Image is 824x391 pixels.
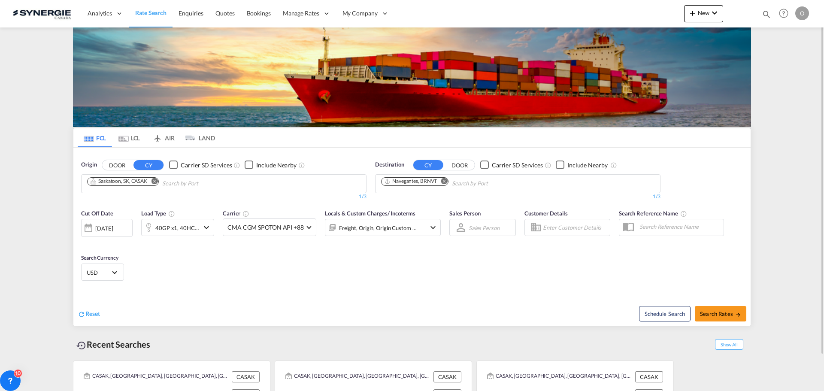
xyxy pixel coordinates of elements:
span: Enquiries [179,9,203,17]
div: Freight Origin Origin Custom Destination Destination Custom Factory Stuffingicon-chevron-down [325,219,441,236]
md-checkbox: Checkbox No Ink [169,161,232,170]
md-chips-wrap: Chips container. Use arrow keys to select chips. [380,175,537,191]
md-checkbox: Checkbox No Ink [245,161,297,170]
img: LCL+%26+FCL+BACKGROUND.png [73,27,751,127]
md-icon: icon-chevron-down [201,222,212,233]
md-tab-item: LAND [181,128,215,147]
md-icon: icon-chevron-down [709,8,720,18]
div: O [795,6,809,20]
md-icon: icon-backup-restore [76,340,87,351]
div: CASAK, Saskatoon, SK, Canada, North America, Americas [285,371,431,382]
span: Help [776,6,791,21]
div: Carrier SD Services [492,161,543,170]
span: Sales Person [449,210,481,217]
span: CMA CGM SPOTON API +88 [227,223,304,232]
button: icon-plus 400-fgNewicon-chevron-down [684,5,723,22]
md-tab-item: FCL [78,128,112,147]
md-tab-item: AIR [146,128,181,147]
md-icon: icon-plus 400-fg [688,8,698,18]
div: CASAK [433,371,461,382]
div: 1/3 [81,193,367,200]
md-pagination-wrapper: Use the left and right arrow keys to navigate between tabs [78,128,215,147]
input: Search Reference Name [635,220,724,233]
img: 1f56c880d42311ef80fc7dca854c8e59.png [13,4,71,23]
span: Manage Rates [283,9,319,18]
button: Remove [145,178,158,186]
div: Press delete to remove this chip. [90,178,149,185]
md-checkbox: Checkbox No Ink [556,161,608,170]
span: Bookings [247,9,271,17]
input: Chips input. [452,177,533,191]
div: OriginDOOR CY Checkbox No InkUnchecked: Search for CY (Container Yard) services for all selected ... [73,148,751,326]
md-icon: icon-magnify [762,9,771,19]
div: Recent Searches [73,335,154,354]
md-chips-wrap: Chips container. Use arrow keys to select chips. [86,175,247,191]
button: Note: By default Schedule search will only considerorigin ports, destination ports and cut off da... [639,306,691,321]
button: DOOR [445,160,475,170]
md-checkbox: Checkbox No Ink [480,161,543,170]
md-select: Sales Person [468,221,500,234]
span: Quotes [215,9,234,17]
button: Search Ratesicon-arrow-right [695,306,746,321]
div: Freight Origin Origin Custom Destination Destination Custom Factory Stuffing [339,222,417,234]
input: Chips input. [162,177,244,191]
span: Locals & Custom Charges [325,210,415,217]
div: CASAK, Saskatoon, SK, Canada, North America, Americas [84,371,230,382]
md-datepicker: Select [81,236,88,248]
div: 1/3 [375,193,660,200]
md-icon: icon-chevron-down [428,222,438,233]
md-icon: Unchecked: Search for CY (Container Yard) services for all selected carriers.Checked : Search for... [233,162,240,169]
span: My Company [342,9,378,18]
md-icon: icon-information-outline [168,210,175,217]
div: CASAK, Saskatoon, SK, Canada, North America, Americas [487,371,633,382]
div: icon-magnify [762,9,771,22]
div: CASAK [635,371,663,382]
button: DOOR [102,160,132,170]
md-icon: icon-refresh [78,310,85,318]
div: [DATE] [95,224,113,232]
span: Search Reference Name [619,210,687,217]
div: icon-refreshReset [78,309,100,319]
input: Enter Customer Details [543,221,607,234]
span: Cut Off Date [81,210,113,217]
span: Search Currency [81,255,118,261]
div: [DATE] [81,219,133,237]
md-icon: icon-arrow-right [735,312,741,318]
md-icon: Unchecked: Ignores neighbouring ports when fetching rates.Checked : Includes neighbouring ports w... [610,162,617,169]
span: Analytics [88,9,112,18]
span: Destination [375,161,404,169]
span: Carrier [223,210,249,217]
span: Rate Search [135,9,167,16]
button: Remove [435,178,448,186]
div: Navegantes, BRNVT [384,178,437,185]
span: New [688,9,720,16]
div: Include Nearby [256,161,297,170]
md-icon: Unchecked: Ignores neighbouring ports when fetching rates.Checked : Includes neighbouring ports w... [298,162,305,169]
button: CY [413,160,443,170]
div: Saskatoon, SK, CASAK [90,178,147,185]
span: Search Rates [700,310,741,317]
div: CASAK [232,371,260,382]
span: Show All [715,339,743,350]
span: Load Type [141,210,175,217]
md-icon: Your search will be saved by the below given name [680,210,687,217]
md-icon: The selected Trucker/Carrierwill be displayed in the rate results If the rates are from another f... [242,210,249,217]
md-icon: Unchecked: Search for CY (Container Yard) services for all selected carriers.Checked : Search for... [545,162,551,169]
span: Origin [81,161,97,169]
md-icon: icon-airplane [152,133,163,139]
span: Reset [85,310,100,317]
span: / Incoterms [388,210,415,217]
span: Customer Details [524,210,568,217]
button: CY [133,160,164,170]
span: USD [87,269,111,276]
div: Help [776,6,795,21]
div: Carrier SD Services [181,161,232,170]
md-tab-item: LCL [112,128,146,147]
md-select: Select Currency: $ USDUnited States Dollar [86,266,119,279]
div: 40GP x1 40HC x1icon-chevron-down [141,219,214,236]
div: Include Nearby [567,161,608,170]
div: 40GP x1 40HC x1 [155,222,199,234]
div: Press delete to remove this chip. [384,178,439,185]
